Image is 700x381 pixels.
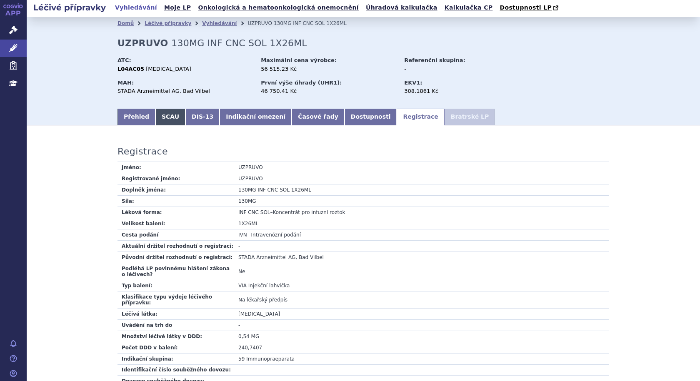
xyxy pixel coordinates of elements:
span: Injekční lahvička [248,283,290,289]
span: 0,54 [238,334,250,339]
span: 59 [238,356,245,362]
strong: ATC: [117,57,131,63]
strong: MAH: [117,80,134,86]
a: Domů [117,20,134,26]
strong: EKV1: [404,80,422,86]
td: Jméno: [117,162,234,173]
a: Registrace [397,109,444,125]
a: Vyhledávání [202,20,237,26]
span: Immunopraeparata [246,356,295,362]
span: 130MG INF CNC SOL 1X26ML [274,20,347,26]
td: Na lékařský předpis [234,291,609,308]
a: Dostupnosti LP [497,2,562,14]
a: Úhradová kalkulačka [363,2,440,13]
td: 1X26ML [234,218,609,229]
a: Indikační omezení [220,109,292,125]
h2: Léčivé přípravky [27,2,112,13]
a: DIS-13 [185,109,220,125]
td: Podléhá LP povinnému hlášení zákona o léčivech? [117,263,234,280]
a: Vyhledávání [112,2,160,13]
span: IVN [238,232,247,238]
td: Ne [234,263,609,280]
strong: L04AC05 [117,66,144,72]
td: - [234,240,609,252]
strong: Referenční skupina: [404,57,465,63]
span: UZPRUVO [247,20,272,26]
td: Doplněk jména: [117,184,234,195]
td: - [234,364,609,376]
td: – Intravenózní podání [234,229,609,240]
td: Registrované jméno: [117,173,234,184]
a: Léčivé přípravky [145,20,191,26]
a: Kalkulačka CP [442,2,495,13]
td: - [234,319,609,331]
td: Velikost balení: [117,218,234,229]
td: Klasifikace typu výdeje léčivého přípravku: [117,291,234,308]
span: Koncentrát pro infuzní roztok [273,209,345,215]
td: Typ balení: [117,280,234,291]
td: Množství léčivé látky v DDD: [117,331,234,342]
div: 46 750,41 Kč [261,87,396,95]
div: 56 515,23 Kč [261,65,396,73]
td: Síla: [117,195,234,207]
td: 130MG [234,195,609,207]
td: 130MG INF CNC SOL 1X26ML [234,184,609,195]
a: Přehled [117,109,155,125]
td: Indikační skupina: [117,353,234,364]
strong: První výše úhrady (UHR1): [261,80,342,86]
div: STADA Arzneimittel AG, Bad Vilbel [117,87,253,95]
div: 308,1861 Kč [404,87,498,95]
td: Aktuální držitel rozhodnutí o registraci: [117,240,234,252]
span: MG [251,334,260,339]
a: Moje LP [162,2,193,13]
td: [MEDICAL_DATA] [234,308,609,319]
span: INF CNC SOL [238,209,270,215]
td: 240,7407 [234,342,609,353]
strong: UZPRUVO [117,38,168,48]
strong: Maximální cena výrobce: [261,57,337,63]
span: Dostupnosti LP [500,4,552,11]
a: Onkologická a hematoonkologická onemocnění [195,2,361,13]
td: UZPRUVO [234,173,609,184]
td: Identifikační číslo souběžného dovozu: [117,364,234,376]
td: Léková forma: [117,207,234,218]
td: STADA Arzneimittel AG, Bad Vilbel [234,252,609,263]
td: Počet DDD v balení: [117,342,234,353]
a: Časové řady [292,109,345,125]
td: Cesta podání [117,229,234,240]
a: SCAU [155,109,185,125]
div: - [404,65,498,73]
span: 130MG INF CNC SOL 1X26ML [171,38,307,48]
td: Léčivá látka: [117,308,234,319]
span: VIA [238,283,247,289]
td: Původní držitel rozhodnutí o registraci: [117,252,234,263]
a: Dostupnosti [345,109,397,125]
td: UZPRUVO [234,162,609,173]
td: – [234,207,609,218]
h3: Registrace [117,146,168,157]
td: Uvádění na trh do [117,319,234,331]
span: [MEDICAL_DATA] [146,66,191,72]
